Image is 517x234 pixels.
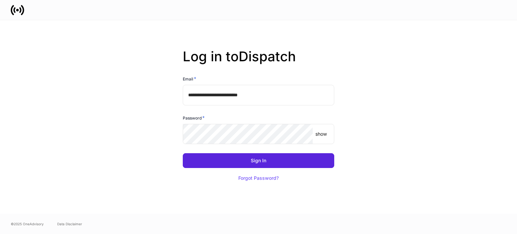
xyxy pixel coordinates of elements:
[315,131,327,137] p: show
[57,221,82,227] a: Data Disclaimer
[230,171,287,186] button: Forgot Password?
[183,48,334,75] h2: Log in to Dispatch
[11,221,44,227] span: © 2025 OneAdvisory
[183,75,196,82] h6: Email
[183,114,205,121] h6: Password
[251,158,266,163] div: Sign In
[183,153,334,168] button: Sign In
[238,176,279,180] div: Forgot Password?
